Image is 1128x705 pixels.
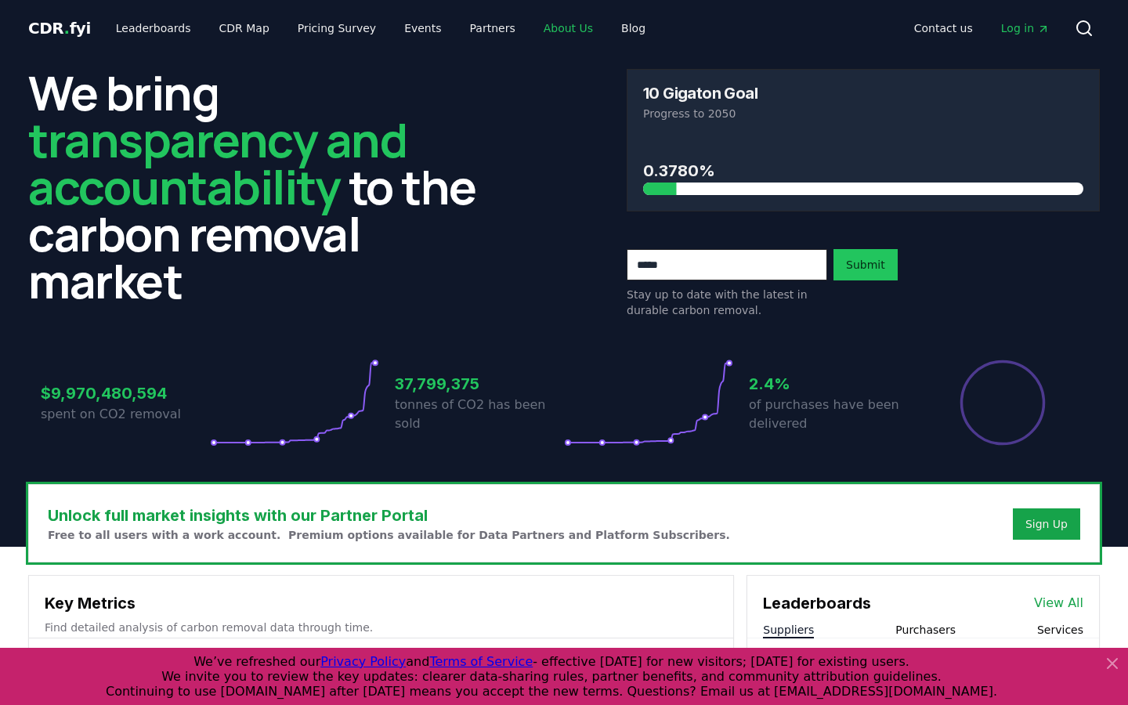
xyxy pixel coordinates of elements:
a: CDR Map [207,14,282,42]
button: Sign Up [1013,508,1080,540]
p: Progress to 2050 [643,106,1083,121]
h3: 2.4% [749,372,918,396]
a: Pricing Survey [285,14,389,42]
a: Log in [989,14,1062,42]
a: Partners [457,14,528,42]
p: tonnes of CO2 has been sold [395,396,564,433]
h3: $9,970,480,594 [41,381,210,405]
p: of purchases have been delivered [749,396,918,433]
h2: We bring to the carbon removal market [28,69,501,304]
a: About Us [531,14,606,42]
span: transparency and accountability [28,107,407,219]
button: Suppliers [763,622,814,638]
span: CDR fyi [28,19,91,38]
nav: Main [103,14,658,42]
a: Blog [609,14,658,42]
p: spent on CO2 removal [41,405,210,424]
p: Find detailed analysis of carbon removal data through time. [45,620,718,635]
div: Percentage of sales delivered [959,359,1047,446]
p: Free to all users with a work account. Premium options available for Data Partners and Platform S... [48,527,730,543]
h3: Unlock full market insights with our Partner Portal [48,504,730,527]
h3: 37,799,375 [395,372,564,396]
h3: Leaderboards [763,591,871,615]
a: Sign Up [1025,516,1068,532]
span: Log in [1001,20,1050,36]
span: . [64,19,70,38]
a: Leaderboards [103,14,204,42]
h3: 10 Gigaton Goal [643,85,757,101]
button: Submit [833,249,898,280]
a: Events [392,14,454,42]
h3: 0.3780% [643,159,1083,183]
nav: Main [902,14,1062,42]
a: Contact us [902,14,985,42]
p: Stay up to date with the latest in durable carbon removal. [627,287,827,318]
button: Purchasers [895,622,956,638]
h3: Key Metrics [45,591,718,615]
a: View All [1034,594,1083,613]
a: CDR.fyi [28,17,91,39]
button: Services [1037,622,1083,638]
